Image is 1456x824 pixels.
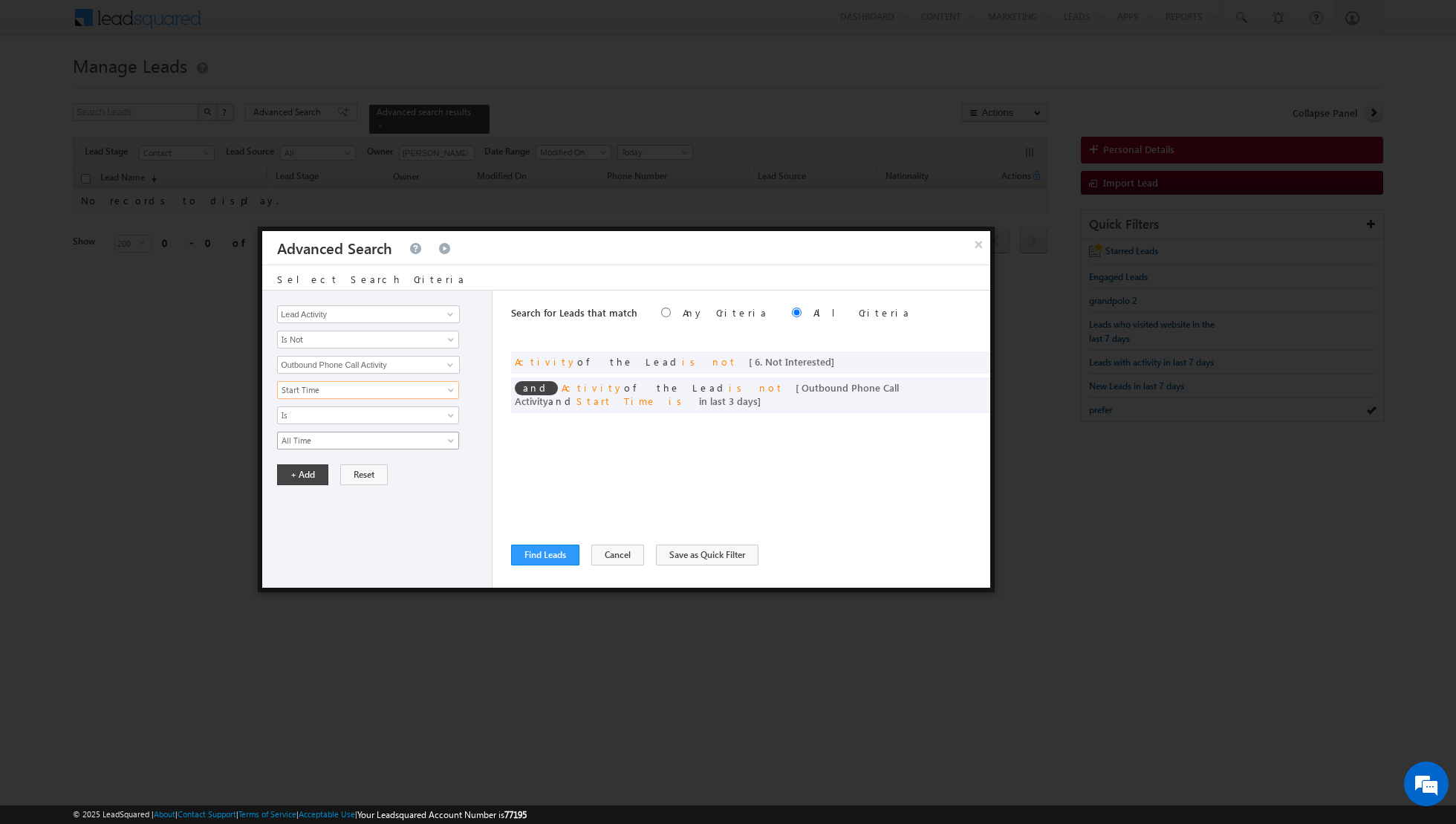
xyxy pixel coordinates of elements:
span: Your Leadsquared Account Number is [357,809,527,820]
span: Search for Leads that match [511,306,637,319]
span: [ Outbound Phone Call Activity [515,381,899,407]
em: Start Chat [202,458,270,478]
span: © 2025 LeadSquared | | | | | [73,808,527,822]
span: of the Lead and ] [515,381,899,407]
div: Minimize live chat window [244,7,279,43]
div: Chat with us now [77,78,250,97]
span: Start Time [576,395,657,407]
button: Cancel [591,545,644,565]
textarea: Type your message and hit 'Enter' [19,137,271,446]
a: Is [277,406,459,424]
a: All Time [277,432,459,450]
a: Show All Items [439,307,458,322]
button: × [967,231,991,257]
a: Contact Support [178,809,236,819]
a: Terms of Service [238,809,296,819]
a: Acceptable Use [299,809,355,819]
span: Activity [562,381,624,394]
span: is [669,395,687,407]
h3: Advanced Search [277,231,392,265]
label: All Criteria [813,306,911,319]
span: Start Time [278,383,439,397]
span: Is Not [278,333,439,346]
span: All Time [278,434,439,447]
span: of the Lead ] [515,355,842,368]
button: Find Leads [511,545,579,565]
a: About [154,809,175,819]
button: + Add [277,464,328,485]
span: is not [729,381,784,394]
span: is not [682,355,737,368]
label: Any Criteria [683,306,768,319]
button: Reset [340,464,388,485]
span: Select Search Criteria [277,273,466,285]
span: Activity [515,355,577,368]
input: Type to Search [277,356,460,374]
img: d_60004797649_company_0_60004797649 [25,78,62,97]
span: 77195 [504,809,527,820]
span: Is [278,409,439,422]
a: Is Not [277,331,459,348]
span: in last 3 days [699,395,758,407]
span: and [515,381,558,395]
a: Start Time [277,381,459,399]
input: Type to Search [277,305,460,323]
a: Show All Items [439,357,458,372]
button: Save as Quick Filter [656,545,758,565]
span: [ 6. Not Interested [749,355,831,368]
